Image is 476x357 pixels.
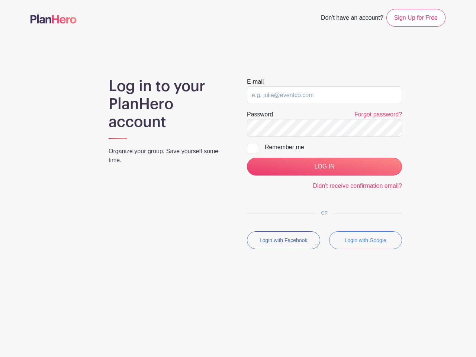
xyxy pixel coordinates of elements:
a: Didn't receive confirmation email? [313,183,402,189]
button: Login with Facebook [247,231,320,249]
a: Forgot password? [354,111,402,118]
small: Login with Google [345,237,386,243]
p: Organize your group. Save yourself some time. [109,147,229,165]
span: OR [315,210,334,216]
a: Sign Up for Free [386,9,446,27]
img: logo-507f7623f17ff9eddc593b1ce0a138ce2505c220e1c5a4e2b4648c50719b7d32.svg [30,15,77,23]
button: Login with Google [329,231,402,249]
h1: Log in to your PlanHero account [109,77,229,131]
div: Remember me [265,143,402,152]
input: e.g. julie@eventco.com [247,86,402,104]
label: E-mail [247,77,264,86]
small: Login with Facebook [260,237,307,243]
input: LOG IN [247,158,402,176]
label: Password [247,110,273,119]
span: Don't have an account? [321,10,383,27]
